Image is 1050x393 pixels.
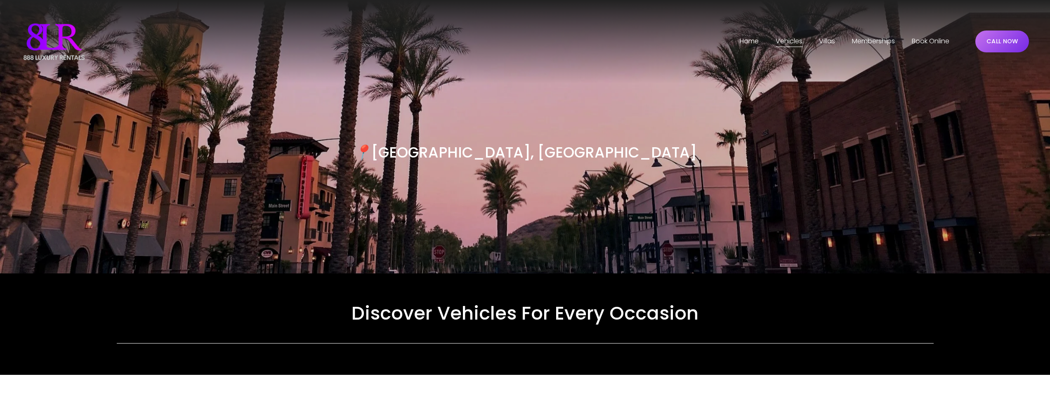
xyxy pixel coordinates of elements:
a: Memberships [852,35,895,48]
a: folder dropdown [819,35,835,48]
em: 📍 [353,142,371,162]
a: Book Online [912,35,949,48]
span: Villas [819,35,835,47]
span: Vehicles [776,35,802,47]
a: folder dropdown [776,35,802,48]
img: Luxury Car &amp; Home Rentals For Every Occasion [21,21,87,62]
h3: [GEOGRAPHIC_DATA], [GEOGRAPHIC_DATA] [321,143,729,162]
h2: Discover Vehicles For Every Occasion [117,301,934,325]
a: CALL NOW [975,31,1029,52]
a: Home [740,35,759,48]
